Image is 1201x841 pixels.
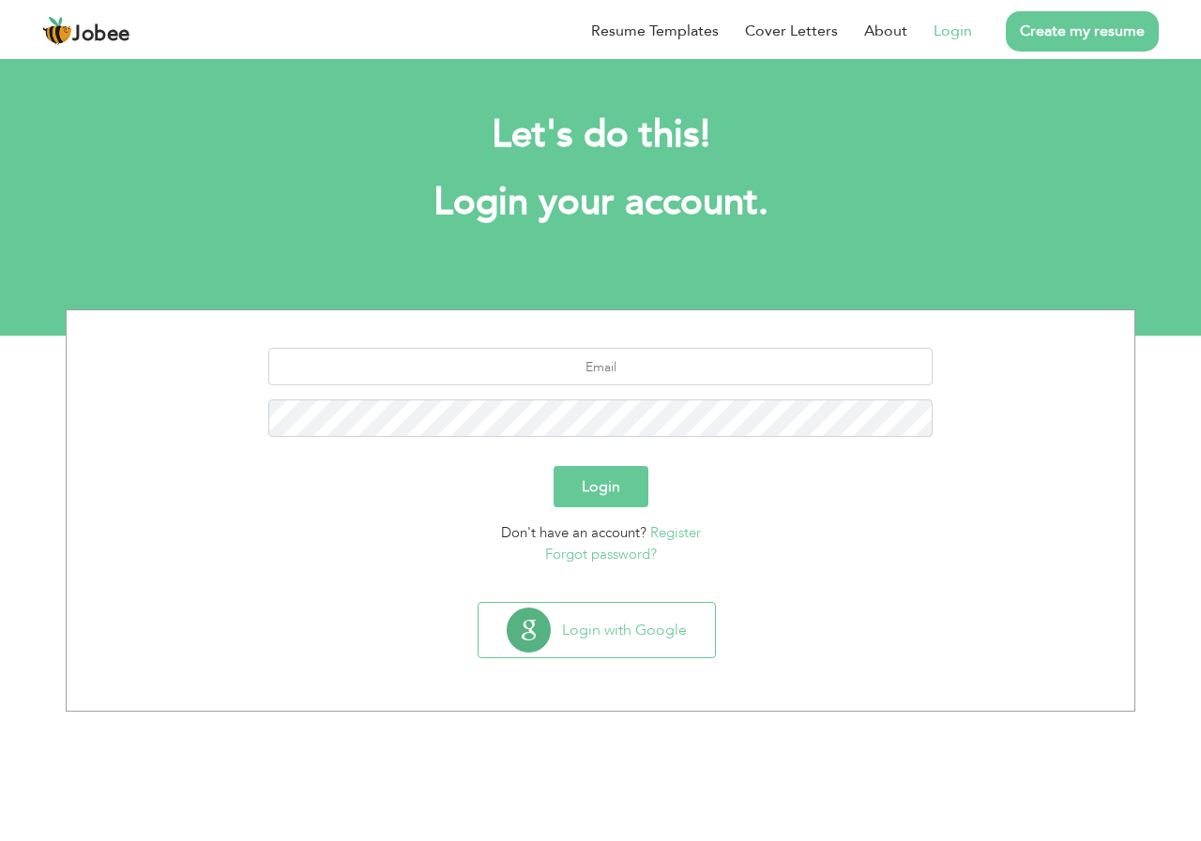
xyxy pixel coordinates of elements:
[72,24,130,45] span: Jobee
[94,111,1107,159] h2: Let's do this!
[934,20,972,42] a: Login
[864,20,907,42] a: About
[479,603,715,657] button: Login with Google
[42,16,130,46] a: Jobee
[42,16,72,46] img: jobee.io
[94,178,1107,227] h1: Login your account.
[545,545,657,563] a: Forgot password?
[268,348,934,385] input: Email
[554,466,648,507] button: Login
[501,523,646,542] span: Don't have an account?
[1006,11,1159,52] a: Create my resume
[745,20,838,42] a: Cover Letters
[591,20,719,42] a: Resume Templates
[650,523,701,542] a: Register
